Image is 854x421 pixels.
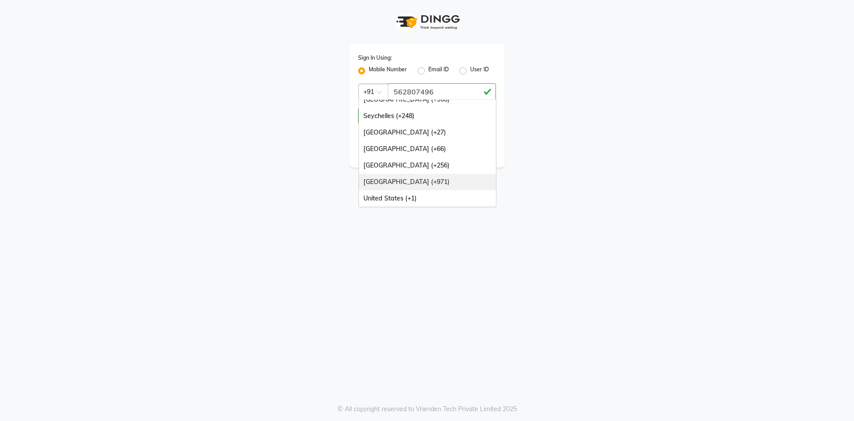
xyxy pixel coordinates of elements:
[369,65,407,76] label: Mobile Number
[359,190,496,207] div: United States (+1)
[470,65,489,76] label: User ID
[359,124,496,141] div: [GEOGRAPHIC_DATA] (+27)
[391,9,463,35] img: logo1.svg
[359,174,496,190] div: [GEOGRAPHIC_DATA] (+971)
[359,108,496,124] div: Seychelles (+248)
[359,99,496,207] ng-dropdown-panel: Options list
[428,65,449,76] label: Email ID
[359,157,496,174] div: [GEOGRAPHIC_DATA] (+256)
[388,83,496,100] input: Username
[359,91,496,108] div: [GEOGRAPHIC_DATA] (+966)
[358,54,392,62] label: Sign In Using:
[359,141,496,157] div: [GEOGRAPHIC_DATA] (+66)
[358,107,476,124] input: Username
